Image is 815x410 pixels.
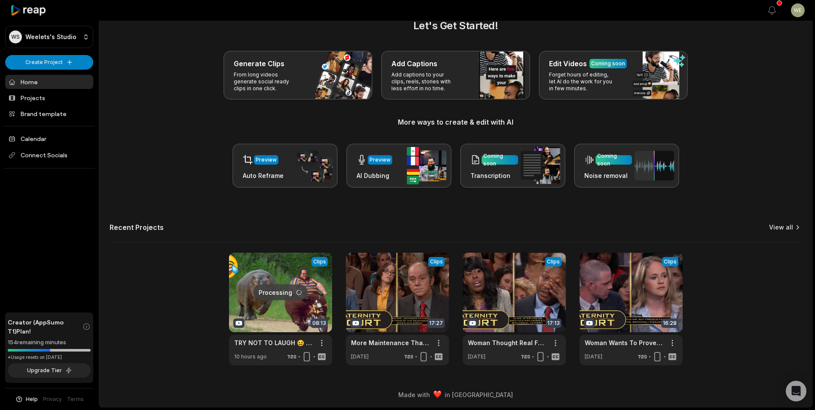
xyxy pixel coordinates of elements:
a: Terms [67,395,84,403]
a: More Maintenance Than Planned! Repair Man Could Be Child's Dad ( Full Episode) | Paternity Court [351,338,430,347]
a: Calendar [5,132,93,146]
h3: AI Dubbing [357,171,392,180]
div: Open Intercom Messenger [786,381,806,401]
p: Forget hours of editing, let AI do the work for you in few minutes. [549,71,616,92]
h3: Add Captions [391,58,437,69]
h3: Transcription [470,171,518,180]
div: Preview [256,156,277,164]
p: Add captions to your clips, reels, stories with less effort in no time. [391,71,458,92]
div: Made with in [GEOGRAPHIC_DATA] [107,390,804,399]
a: Privacy [43,395,62,403]
h3: Noise removal [584,171,632,180]
a: View all [769,223,793,232]
img: ai_dubbing.png [407,147,446,184]
button: Upgrade Tier [8,363,91,378]
h3: Edit Videos [549,58,587,69]
div: 154 remaining minutes [8,338,91,347]
div: Coming soon [483,152,516,168]
span: Connect Socials [5,147,93,163]
h3: More ways to create & edit with AI [110,117,802,127]
h3: Auto Reframe [243,171,284,180]
a: TRY NOT TO LAUGH 😆 Best Funny Videos Compilation 😂😁😆 Memes PART 2 [234,338,313,347]
div: Coming soon [597,152,630,168]
div: WS [9,31,22,43]
img: noise_removal.png [635,151,674,181]
a: Projects [5,91,93,105]
img: heart emoji [433,391,441,398]
a: Woman Wants To Prove She Didn't Cheat With Her Ex (Full Episode) | Paternity Court [585,338,664,347]
a: Woman Thought Real Father Was In Prison (Full Episode) | Paternity Court [468,338,547,347]
img: auto_reframe.png [293,149,333,183]
div: Coming soon [591,60,625,67]
h3: Generate Clips [234,58,284,69]
div: Preview [369,156,391,164]
a: Home [5,75,93,89]
p: Weelets's Studio [25,33,76,41]
span: Help [26,395,38,403]
button: Help [15,395,38,403]
span: Creator (AppSumo T1) Plan! [8,318,82,336]
p: From long videos generate social ready clips in one click. [234,71,300,92]
h2: Recent Projects [110,223,164,232]
button: Create Project [5,55,93,70]
h2: Let's Get Started! [110,18,802,34]
a: Brand template [5,107,93,121]
div: *Usage resets on [DATE] [8,354,91,361]
img: transcription.png [521,147,560,184]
